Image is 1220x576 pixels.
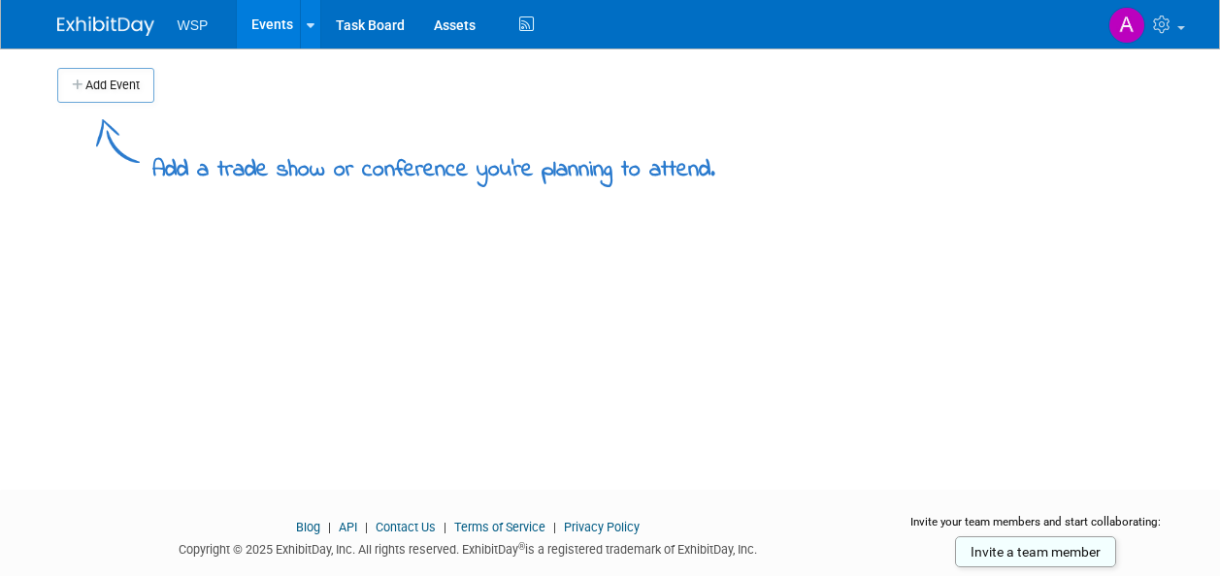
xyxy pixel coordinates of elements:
[339,520,357,534] a: API
[548,520,561,534] span: |
[178,17,209,33] span: WSP
[57,16,154,36] img: ExhibitDay
[1108,7,1145,44] img: Angela Jenness
[296,520,320,534] a: Blog
[376,520,436,534] a: Contact Us
[57,68,154,103] button: Add Event
[57,536,880,559] div: Copyright © 2025 ExhibitDay, Inc. All rights reserved. ExhibitDay is a registered trademark of Ex...
[908,514,1164,543] div: Invite your team members and start collaborating:
[360,520,373,534] span: |
[152,140,715,187] div: Add a trade show or conference you're planning to attend.
[518,541,525,552] sup: ®
[564,520,640,534] a: Privacy Policy
[439,520,451,534] span: |
[454,520,545,534] a: Terms of Service
[955,536,1116,567] a: Invite a team member
[323,520,336,534] span: |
